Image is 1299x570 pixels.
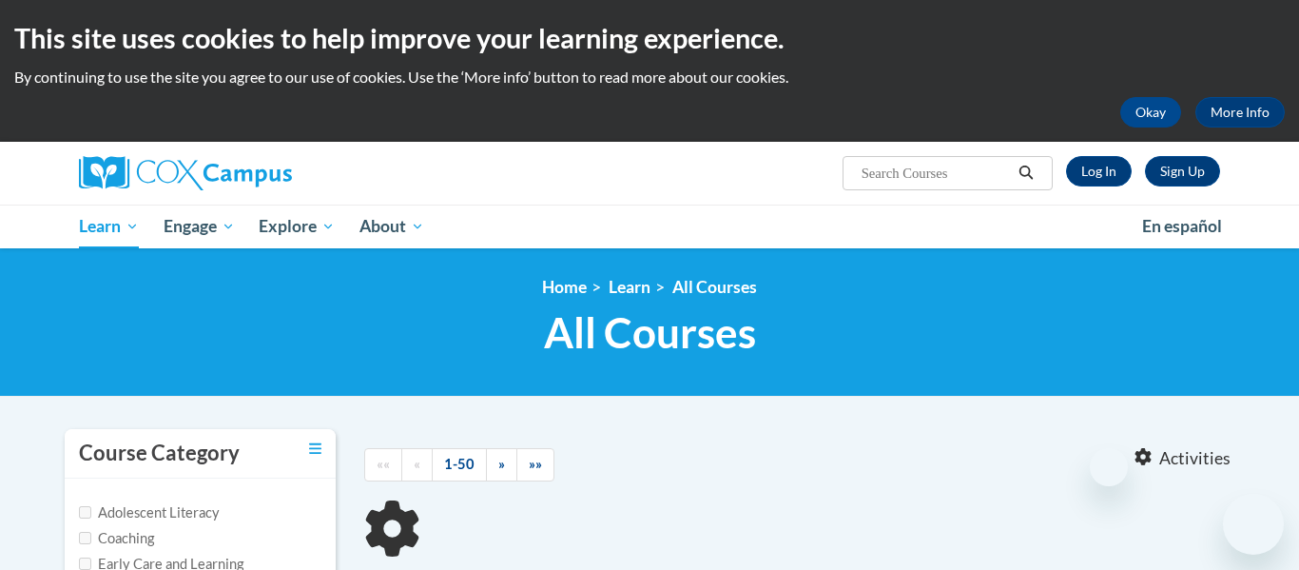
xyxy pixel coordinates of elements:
[347,205,436,248] a: About
[79,558,91,570] input: Checkbox for Options
[1142,216,1222,236] span: En español
[79,532,91,544] input: Checkbox for Options
[609,277,650,297] a: Learn
[50,205,1249,248] div: Main menu
[79,528,154,549] label: Coaching
[359,215,424,238] span: About
[1130,206,1234,246] a: En español
[432,448,487,482] a: 1-50
[860,162,1012,185] input: Search Courses
[151,205,247,248] a: Engage
[1120,97,1181,128] button: Okay
[14,67,1285,88] p: By continuing to use the site you agree to our use of cookies. Use the ‘More info’ button to read...
[79,156,440,190] a: Cox Campus
[79,506,91,519] input: Checkbox for Options
[516,448,554,482] a: End
[486,448,517,482] a: Next
[377,456,390,472] span: ««
[246,205,347,248] a: Explore
[672,277,757,297] a: All Courses
[1223,494,1284,555] iframe: Button to launch messaging window
[309,439,321,460] a: Toggle collapse
[79,156,292,190] img: Cox Campus
[1012,162,1040,185] button: Search
[1145,156,1220,187] a: Register
[529,456,542,472] span: »»
[1195,97,1285,128] a: More Info
[79,215,139,238] span: Learn
[542,277,587,297] a: Home
[1066,156,1132,187] a: Log In
[67,205,151,248] a: Learn
[544,307,756,358] span: All Courses
[1090,448,1128,486] iframe: Close message
[79,502,220,523] label: Adolescent Literacy
[14,19,1285,57] h2: This site uses cookies to help improve your learning experience.
[164,215,235,238] span: Engage
[259,215,335,238] span: Explore
[414,456,420,472] span: «
[498,456,505,472] span: »
[79,439,240,468] h3: Course Category
[401,448,433,482] a: Previous
[364,448,402,482] a: Begining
